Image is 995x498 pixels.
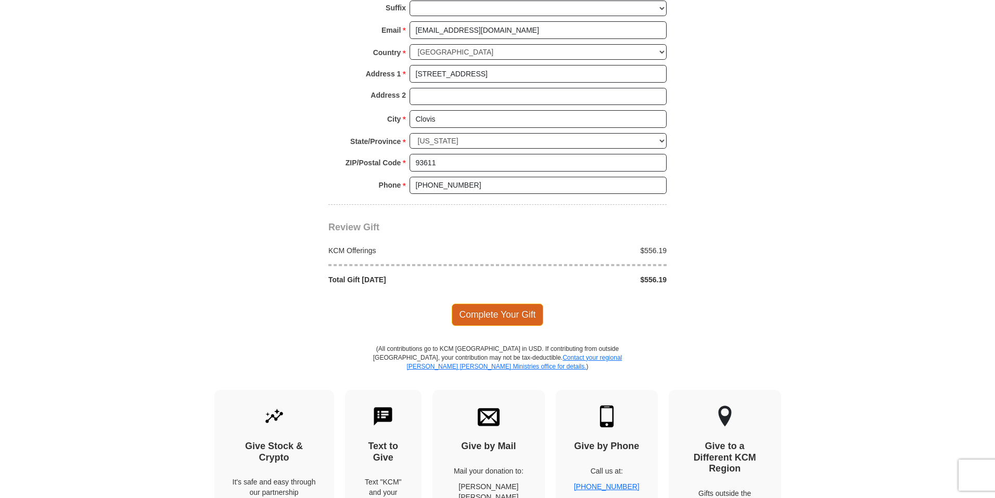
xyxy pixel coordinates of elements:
[373,45,401,60] strong: Country
[574,441,640,452] h4: Give by Phone
[366,67,401,81] strong: Address 1
[451,441,527,452] h4: Give by Mail
[596,405,618,427] img: mobile.svg
[574,466,640,476] p: Call us at:
[478,405,500,427] img: envelope.svg
[406,354,622,370] a: Contact your regional [PERSON_NAME] [PERSON_NAME] Ministries office for details.
[386,1,406,15] strong: Suffix
[363,441,404,463] h4: Text to Give
[574,482,640,491] a: [PHONE_NUMBER]
[263,405,285,427] img: give-by-stock.svg
[387,112,401,126] strong: City
[497,245,672,256] div: $556.19
[379,178,401,192] strong: Phone
[233,441,316,463] h4: Give Stock & Crypto
[381,23,401,37] strong: Email
[497,274,672,285] div: $556.19
[323,245,498,256] div: KCM Offerings
[323,274,498,285] div: Total Gift [DATE]
[687,441,763,475] h4: Give to a Different KCM Region
[346,155,401,170] strong: ZIP/Postal Code
[372,405,394,427] img: text-to-give.svg
[452,304,544,325] span: Complete Your Gift
[373,345,622,390] p: (All contributions go to KCM [GEOGRAPHIC_DATA] in USD. If contributing from outside [GEOGRAPHIC_D...
[350,134,401,149] strong: State/Province
[371,88,406,102] strong: Address 2
[328,222,379,232] span: Review Gift
[451,466,527,476] p: Mail your donation to:
[718,405,732,427] img: other-region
